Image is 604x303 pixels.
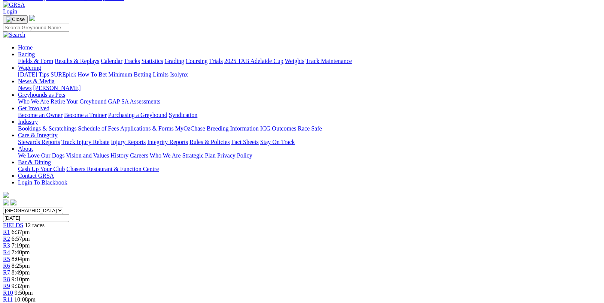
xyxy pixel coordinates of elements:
a: R6 [3,262,10,269]
span: R11 [3,296,13,303]
a: GAP SA Assessments [108,98,161,105]
a: FIELDS [3,222,23,228]
a: [DATE] Tips [18,71,49,78]
span: 8:04pm [12,256,30,262]
span: 7:40pm [12,249,30,255]
a: Calendar [101,58,122,64]
a: Injury Reports [111,139,146,145]
a: Schedule of Fees [78,125,119,132]
span: 9:32pm [12,283,30,289]
button: Toggle navigation [3,15,28,24]
span: 8:49pm [12,269,30,276]
a: Vision and Values [66,152,109,159]
div: Bar & Dining [18,166,601,172]
a: Racing [18,51,35,57]
a: Cash Up Your Club [18,166,65,172]
a: Become a Trainer [64,112,107,118]
input: Select date [3,214,69,222]
a: Fields & Form [18,58,53,64]
a: How To Bet [78,71,107,78]
a: Become an Owner [18,112,63,118]
img: Close [6,16,25,22]
a: Rules & Policies [189,139,230,145]
a: R7 [3,269,10,276]
a: R2 [3,235,10,242]
div: Greyhounds as Pets [18,98,601,105]
a: Syndication [169,112,197,118]
div: Industry [18,125,601,132]
a: Login [3,8,17,15]
a: Home [18,44,33,51]
div: About [18,152,601,159]
a: Applications & Forms [120,125,174,132]
div: News & Media [18,85,601,91]
img: logo-grsa-white.png [29,15,35,21]
a: R9 [3,283,10,289]
a: Get Involved [18,105,49,111]
div: Care & Integrity [18,139,601,145]
a: Fact Sheets [231,139,259,145]
a: Who We Are [18,98,49,105]
span: 9:10pm [12,276,30,282]
span: 7:19pm [12,242,30,249]
a: Isolynx [170,71,188,78]
a: Care & Integrity [18,132,58,138]
a: Who We Are [150,152,181,159]
a: Chasers Restaurant & Function Centre [66,166,159,172]
a: Breeding Information [207,125,259,132]
a: News & Media [18,78,55,84]
a: Integrity Reports [147,139,188,145]
a: Track Injury Rebate [61,139,109,145]
a: R5 [3,256,10,262]
a: Statistics [142,58,163,64]
span: 6:37pm [12,229,30,235]
a: News [18,85,31,91]
a: Race Safe [298,125,322,132]
span: 9:50pm [15,289,33,296]
span: 6:57pm [12,235,30,242]
a: [PERSON_NAME] [33,85,81,91]
span: 8:25pm [12,262,30,269]
a: Weights [285,58,304,64]
div: Wagering [18,71,601,78]
img: Search [3,31,25,38]
span: 10:08pm [14,296,36,303]
a: Coursing [186,58,208,64]
a: Stay On Track [260,139,295,145]
a: R1 [3,229,10,235]
a: R3 [3,242,10,249]
input: Search [3,24,69,31]
span: R10 [3,289,13,296]
div: Racing [18,58,601,64]
a: R8 [3,276,10,282]
a: Trials [209,58,223,64]
img: facebook.svg [3,199,9,205]
a: Privacy Policy [217,152,252,159]
a: Track Maintenance [306,58,352,64]
a: Login To Blackbook [18,179,67,186]
a: SUREpick [51,71,76,78]
a: Strategic Plan [182,152,216,159]
div: Get Involved [18,112,601,118]
img: twitter.svg [10,199,16,205]
a: 2025 TAB Adelaide Cup [224,58,283,64]
img: GRSA [3,1,25,8]
a: Industry [18,118,38,125]
a: Contact GRSA [18,172,54,179]
a: R4 [3,249,10,255]
a: Bookings & Scratchings [18,125,76,132]
a: Bar & Dining [18,159,51,165]
a: History [110,152,128,159]
a: Results & Replays [55,58,99,64]
a: Retire Your Greyhound [51,98,107,105]
a: Stewards Reports [18,139,60,145]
